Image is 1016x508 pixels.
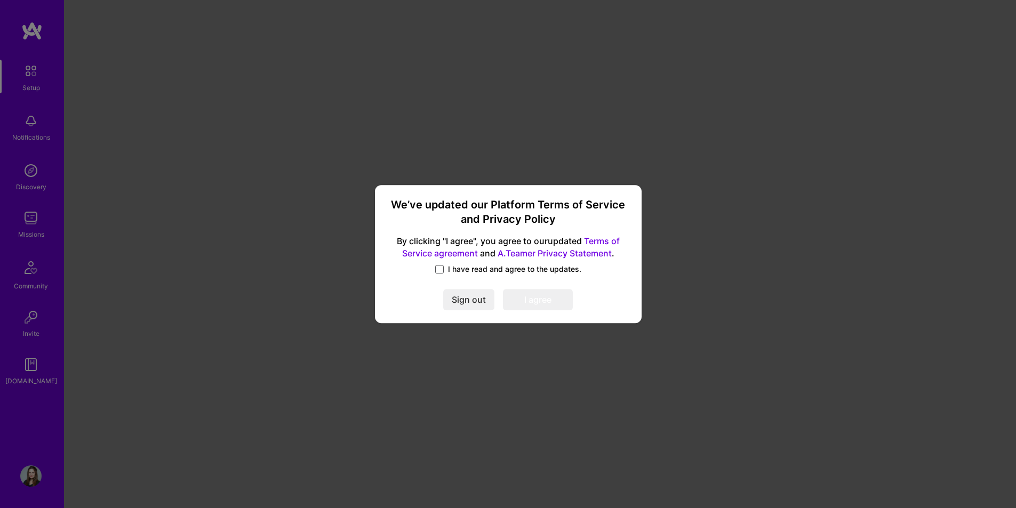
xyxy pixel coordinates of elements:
h3: We’ve updated our Platform Terms of Service and Privacy Policy [388,198,629,227]
button: Sign out [443,289,494,310]
span: By clicking "I agree", you agree to our updated and . [388,236,629,260]
a: Terms of Service agreement [402,236,620,259]
button: I agree [503,289,573,310]
a: A.Teamer Privacy Statement [498,248,612,259]
span: I have read and agree to the updates. [448,264,581,275]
